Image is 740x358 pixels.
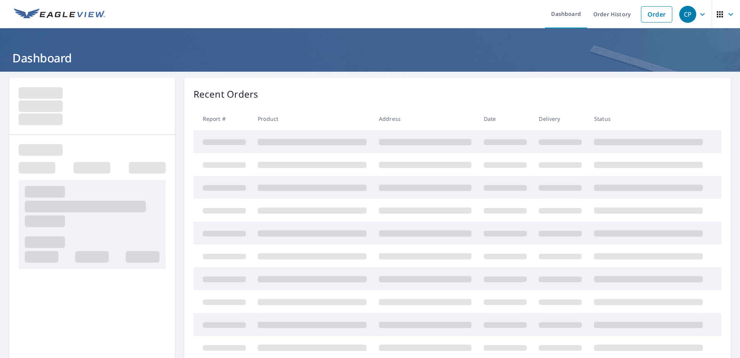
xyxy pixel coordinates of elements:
img: EV Logo [14,9,105,20]
th: Date [478,107,533,130]
h1: Dashboard [9,50,731,66]
div: CP [679,6,696,23]
th: Report # [194,107,252,130]
a: Order [641,6,672,22]
p: Recent Orders [194,87,259,101]
th: Status [588,107,709,130]
th: Delivery [533,107,588,130]
th: Product [252,107,373,130]
th: Address [373,107,478,130]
